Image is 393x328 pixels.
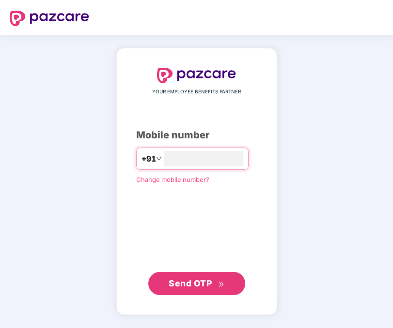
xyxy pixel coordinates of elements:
span: +91 [141,153,156,165]
button: Send OTPdouble-right [148,272,245,295]
span: down [156,156,162,162]
span: Send OTP [169,278,212,288]
img: logo [157,68,236,83]
span: YOUR EMPLOYEE BENEFITS PARTNER [152,88,241,96]
span: double-right [218,281,224,287]
a: Change mobile number? [136,176,209,183]
div: Mobile number [136,128,257,143]
img: logo [10,11,89,26]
